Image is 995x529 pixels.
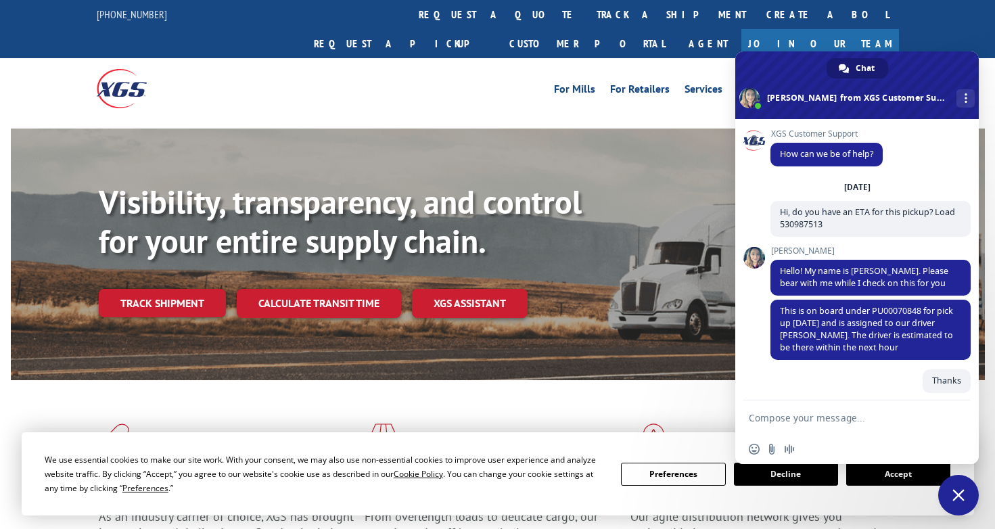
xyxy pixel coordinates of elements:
[780,305,953,353] span: This is on board under PU00070848 for pick up [DATE] and is assigned to our driver [PERSON_NAME]....
[45,453,605,495] div: We use essential cookies to make our site work. With your consent, we may also use non-essential ...
[780,265,948,289] span: Hello! My name is [PERSON_NAME]. Please bear with me while I check on this for you
[99,423,141,459] img: xgs-icon-total-supply-chain-intelligence-red
[844,183,871,191] div: [DATE]
[554,84,595,99] a: For Mills
[846,463,950,486] button: Accept
[780,206,955,230] span: Hi, do you have an ETA for this pickup? Load 530987513
[122,482,168,494] span: Preferences
[610,84,670,99] a: For Retailers
[734,463,838,486] button: Decline
[770,246,971,256] span: [PERSON_NAME]
[675,29,741,58] a: Agent
[97,7,167,21] a: [PHONE_NUMBER]
[749,412,935,424] textarea: Compose your message...
[630,423,677,459] img: xgs-icon-flagship-distribution-model-red
[784,444,795,455] span: Audio message
[766,444,777,455] span: Send a file
[770,129,883,139] span: XGS Customer Support
[499,29,675,58] a: Customer Portal
[780,148,873,160] span: How can we be of help?
[932,375,961,386] span: Thanks
[621,463,725,486] button: Preferences
[412,289,528,318] a: XGS ASSISTANT
[365,423,396,459] img: xgs-icon-focused-on-flooring-red
[237,289,401,318] a: Calculate transit time
[99,181,582,262] b: Visibility, transparency, and control for your entire supply chain.
[749,444,760,455] span: Insert an emoji
[856,58,875,78] span: Chat
[685,84,722,99] a: Services
[22,432,974,515] div: Cookie Consent Prompt
[956,89,975,108] div: More channels
[938,475,979,515] div: Close chat
[99,289,226,317] a: Track shipment
[741,29,899,58] a: Join Our Team
[394,468,443,480] span: Cookie Policy
[827,58,888,78] div: Chat
[304,29,499,58] a: Request a pickup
